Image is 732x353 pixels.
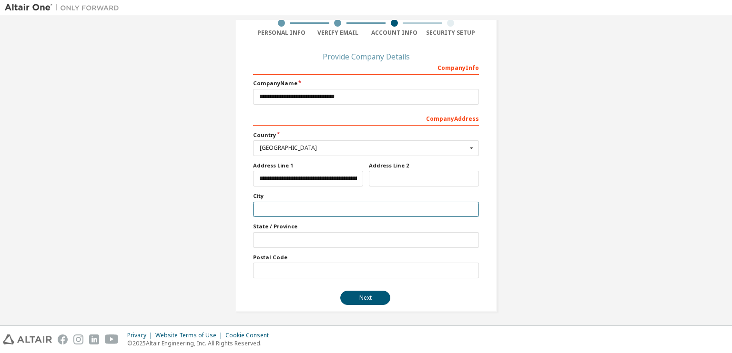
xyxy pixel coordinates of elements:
img: altair_logo.svg [3,334,52,344]
img: youtube.svg [105,334,119,344]
div: Account Info [366,29,423,37]
label: Postal Code [253,254,479,261]
div: Company Address [253,110,479,126]
div: Verify Email [310,29,366,37]
img: instagram.svg [73,334,83,344]
label: Address Line 1 [253,162,363,169]
img: Altair One [5,3,124,12]
div: Personal Info [253,29,310,37]
div: [GEOGRAPHIC_DATA] [260,145,467,151]
img: facebook.svg [58,334,68,344]
div: Cookie Consent [225,332,274,339]
img: linkedin.svg [89,334,99,344]
label: City [253,192,479,200]
div: Website Terms of Use [155,332,225,339]
label: Address Line 2 [369,162,479,169]
label: Country [253,131,479,139]
button: Next [340,291,390,305]
div: Company Info [253,59,479,75]
div: Privacy [127,332,155,339]
div: Security Setup [423,29,479,37]
label: Company Name [253,79,479,87]
p: © 2025 Altair Engineering, Inc. All Rights Reserved. [127,339,274,347]
div: Provide Company Details [253,54,479,59]
label: State / Province [253,223,479,230]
